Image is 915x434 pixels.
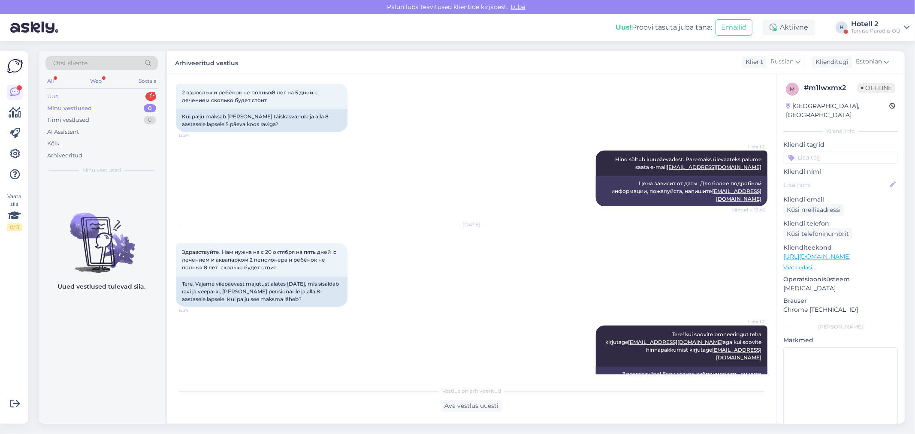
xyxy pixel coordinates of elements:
span: Estonian [856,57,882,66]
div: Здравствуйте! Если хотите забронировать, пишите на , а если хотите получить предложение, пишите [596,367,767,404]
p: Chrome [TECHNICAL_ID] [783,305,898,314]
img: No chats [39,197,165,274]
div: Vaata siia [7,193,22,231]
div: Hotell 2 [851,21,900,27]
a: Hotell 2Tervise Paradiis OÜ [851,21,910,34]
div: [PERSON_NAME] [783,323,898,331]
div: Web [89,75,104,87]
p: Kliendi tag'id [783,140,898,149]
span: Здравствуйте. Нам нужна на с 20 октября на пять дней с лечением и аквапарком 2 пенсионера и ребён... [182,249,338,271]
div: Uus [47,92,58,101]
span: Tere! kui soovite broneeringut teha kirjutage aga kui soovite hinnapakkumist kirjutage [605,331,763,361]
div: 1 [145,92,156,101]
a: [EMAIL_ADDRESS][DOMAIN_NAME] [628,339,723,345]
div: 0 [144,116,156,124]
p: Kliendi email [783,195,898,204]
a: [EMAIL_ADDRESS][DOMAIN_NAME] [712,188,761,202]
div: Цена зависит от даты. Для более подробной информации, пожалуйста, напишите [596,176,767,206]
div: [GEOGRAPHIC_DATA], [GEOGRAPHIC_DATA] [786,102,889,120]
span: 2 взрослых и ребёнок не полных8 лет на 5 дней с лечением сколько будет стоит [182,89,319,103]
div: Tere. Vajame viiepäevast majutust alates [DATE], mis sisaldab ravi ja veeparki, [PERSON_NAME] pen... [176,277,347,307]
span: Hind sõltub kuupäevadest. Paremaks ülevaateks palume saata e-mail [615,156,763,170]
div: Arhiveeritud [47,151,82,160]
div: Tiimi vestlused [47,116,89,124]
div: Klient [742,57,763,66]
img: Askly Logo [7,58,23,74]
span: Minu vestlused [82,166,121,174]
div: 0 / 3 [7,223,22,231]
div: Socials [137,75,158,87]
span: Nähtud ✓ 12:46 [731,207,765,213]
div: Aktiivne [763,20,815,35]
button: Emailid [716,19,752,36]
span: Vestlus on arhiveeritud [442,387,501,395]
span: 12:34 [178,132,211,139]
p: Uued vestlused tulevad siia. [58,282,146,291]
div: # m1lwxmx2 [804,83,858,93]
p: Operatsioonisüsteem [783,275,898,284]
span: Luba [508,3,528,11]
div: Minu vestlused [47,104,92,113]
div: Klienditugi [812,57,849,66]
input: Lisa tag [783,151,898,164]
p: Vaata edasi ... [783,264,898,271]
div: Kui palju maksab [PERSON_NAME] täiskasvanule ja alla 8-aastasele lapsele 5 päeva koos raviga? [176,109,347,132]
p: Kliendi nimi [783,167,898,176]
span: Otsi kliente [53,59,88,68]
span: Hotell 2 [733,319,765,325]
div: Kõik [47,139,60,148]
span: Hotell 2 [733,144,765,150]
a: [EMAIL_ADDRESS][DOMAIN_NAME] [667,164,761,170]
a: [URL][DOMAIN_NAME] [783,253,851,260]
div: 0 [144,104,156,113]
b: Uus! [616,23,632,31]
div: Küsi telefoninumbrit [783,228,852,240]
div: Kliendi info [783,127,898,135]
div: Ava vestlus uuesti [441,400,502,412]
p: Kliendi telefon [783,219,898,228]
label: Arhiveeritud vestlus [175,56,238,68]
div: AI Assistent [47,128,79,136]
p: [MEDICAL_DATA] [783,284,898,293]
span: Offline [858,83,895,93]
div: [DATE] [176,221,767,229]
a: [EMAIL_ADDRESS][DOMAIN_NAME] [712,347,761,361]
span: Russian [770,57,794,66]
div: Tervise Paradiis OÜ [851,27,900,34]
input: Lisa nimi [784,180,888,190]
p: Märkmed [783,336,898,345]
div: H [836,21,848,33]
div: Proovi tasuta juba täna: [616,22,712,33]
div: Küsi meiliaadressi [783,204,844,216]
p: Klienditeekond [783,243,898,252]
div: All [45,75,55,87]
span: m [790,86,795,92]
p: Brauser [783,296,898,305]
span: 15:14 [178,307,211,313]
